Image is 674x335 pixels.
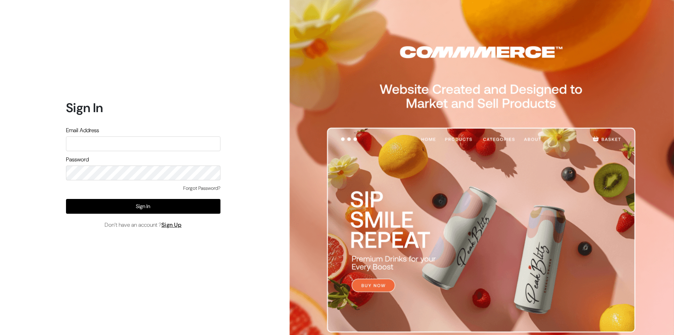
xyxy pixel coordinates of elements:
[66,199,220,214] button: Sign In
[183,185,220,192] a: Forgot Password?
[66,100,220,115] h1: Sign In
[66,155,89,164] label: Password
[105,221,182,229] span: Don’t have an account ?
[161,221,182,228] a: Sign Up
[66,126,99,135] label: Email Address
